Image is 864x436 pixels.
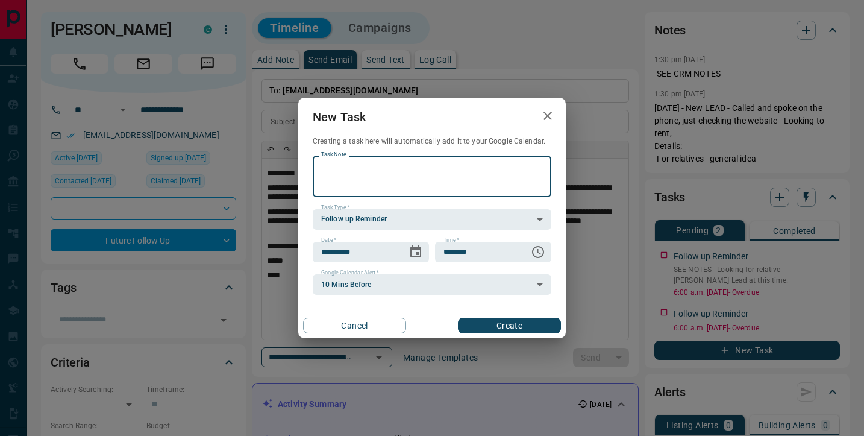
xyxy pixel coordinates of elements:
[313,136,551,147] p: Creating a task here will automatically add it to your Google Calendar.
[313,209,551,230] div: Follow up Reminder
[321,204,349,212] label: Task Type
[321,269,379,277] label: Google Calendar Alert
[443,236,459,244] label: Time
[321,151,346,159] label: Task Note
[321,236,336,244] label: Date
[313,274,551,295] div: 10 Mins Before
[526,240,550,264] button: Choose time, selected time is 6:00 AM
[298,98,380,136] h2: New Task
[303,318,406,333] button: Cancel
[404,240,428,264] button: Choose date, selected date is Aug 20, 2025
[458,318,561,333] button: Create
